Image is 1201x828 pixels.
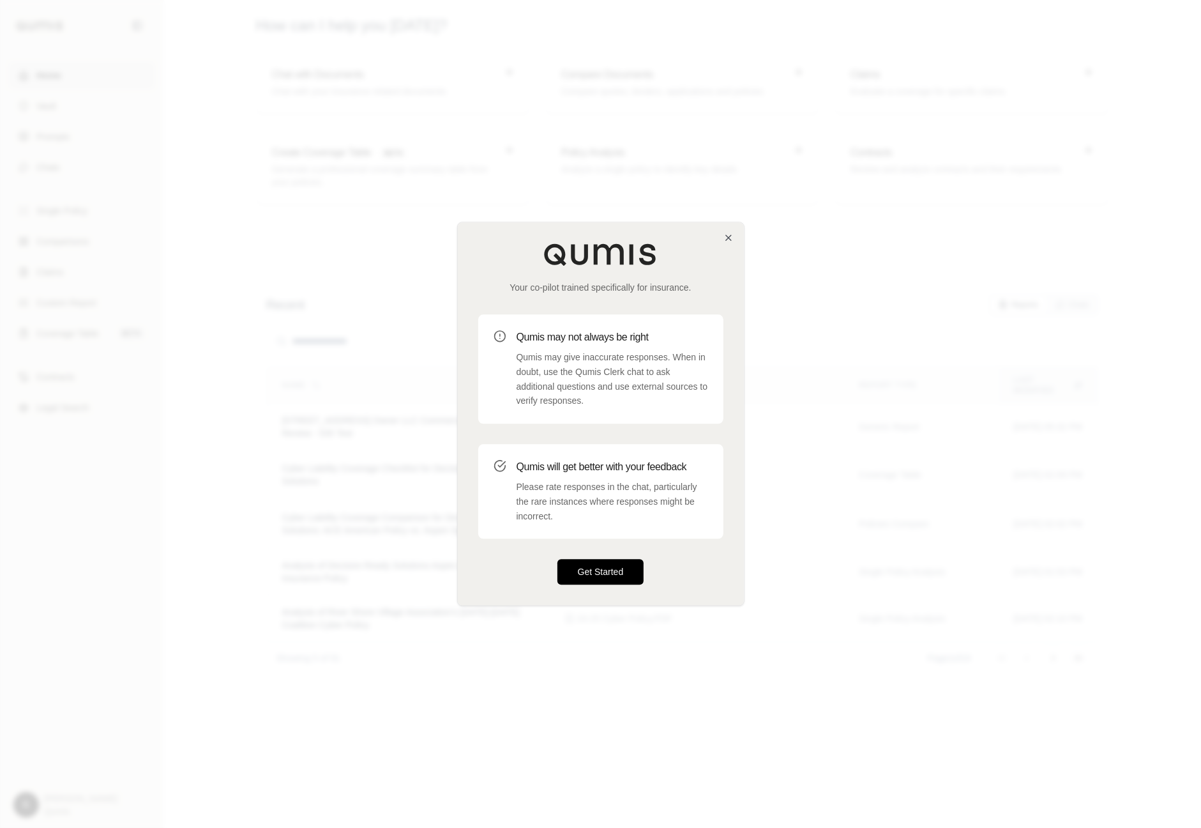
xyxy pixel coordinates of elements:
[517,330,708,345] h3: Qumis may not always be right
[517,459,708,475] h3: Qumis will get better with your feedback
[478,281,723,294] p: Your co-pilot trained specifically for insurance.
[517,480,708,523] p: Please rate responses in the chat, particularly the rare instances where responses might be incor...
[557,560,644,585] button: Get Started
[543,243,658,266] img: Qumis Logo
[517,350,708,408] p: Qumis may give inaccurate responses. When in doubt, use the Qumis Clerk chat to ask additional qu...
